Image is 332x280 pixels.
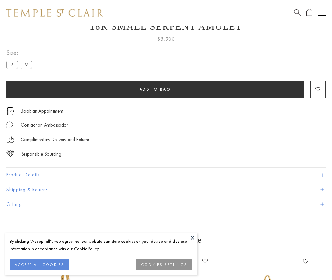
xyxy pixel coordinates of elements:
[306,9,312,17] a: Open Shopping Bag
[136,259,192,270] button: COOKIES SETTINGS
[6,182,326,197] button: Shipping & Returns
[6,197,326,212] button: Gifting
[6,150,14,157] img: icon_sourcing.svg
[6,168,326,182] button: Product Details
[10,259,69,270] button: ACCEPT ALL COOKIES
[294,9,301,17] a: Search
[6,61,18,69] label: S
[21,107,63,115] a: Book an Appointment
[6,107,14,115] img: icon_appointment.svg
[21,136,89,144] p: Complimentary Delivery and Returns
[21,121,68,129] div: Contact an Ambassador
[157,35,175,43] span: $5,500
[6,47,35,58] span: Size:
[21,150,61,158] div: Responsible Sourcing
[6,21,326,32] h1: 18K Small Serpent Amulet
[140,87,171,92] span: Add to bag
[6,136,14,144] img: icon_delivery.svg
[21,61,32,69] label: M
[10,238,192,252] div: By clicking “Accept all”, you agree that our website can store cookies on your device and disclos...
[6,81,304,98] button: Add to bag
[6,9,103,17] img: Temple St. Clair
[318,9,326,17] button: Open navigation
[6,121,13,128] img: MessageIcon-01_2.svg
